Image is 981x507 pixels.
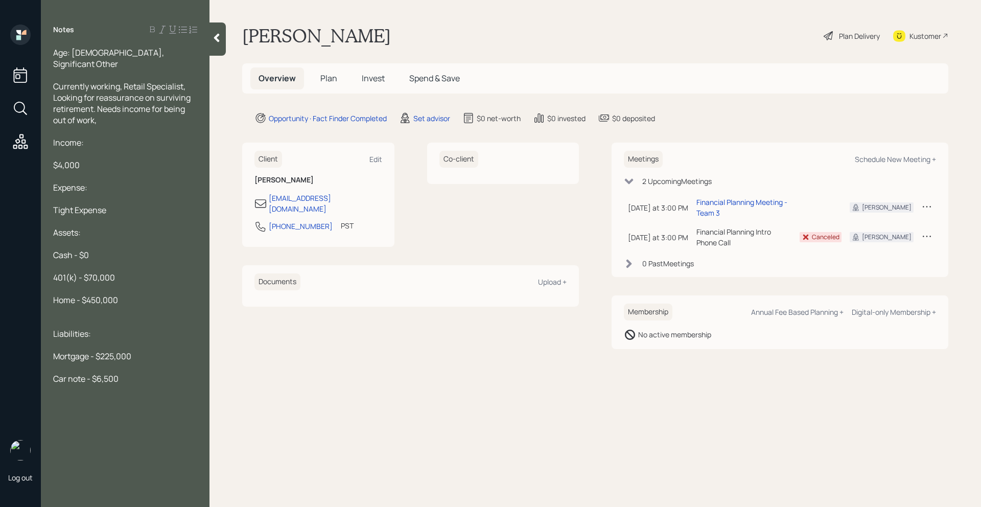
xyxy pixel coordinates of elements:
[269,221,333,232] div: [PHONE_NUMBER]
[341,220,354,231] div: PST
[53,227,81,238] span: Assets:
[53,182,87,193] span: Expense:
[369,154,382,164] div: Edit
[477,113,521,124] div: $0 net-worth
[538,277,567,287] div: Upload +
[10,440,31,460] img: retirable_logo.png
[53,294,118,306] span: Home - $450,000
[53,137,84,148] span: Income:
[628,202,688,213] div: [DATE] at 3:00 PM
[839,31,880,41] div: Plan Delivery
[269,193,382,214] div: [EMAIL_ADDRESS][DOMAIN_NAME]
[53,351,131,362] span: Mortgage - $225,000
[269,113,387,124] div: Opportunity · Fact Finder Completed
[242,25,391,47] h1: [PERSON_NAME]
[254,273,300,290] h6: Documents
[259,73,296,84] span: Overview
[254,151,282,168] h6: Client
[547,113,586,124] div: $0 invested
[362,73,385,84] span: Invest
[53,373,119,384] span: Car note - $6,500
[254,176,382,185] h6: [PERSON_NAME]
[409,73,460,84] span: Spend & Save
[909,31,941,41] div: Kustomer
[638,329,711,340] div: No active membership
[751,307,844,317] div: Annual Fee Based Planning +
[320,73,337,84] span: Plan
[862,233,912,242] div: [PERSON_NAME]
[628,232,688,243] div: [DATE] at 3:00 PM
[642,258,694,269] div: 0 Past Meeting s
[612,113,655,124] div: $0 deposited
[53,25,74,35] label: Notes
[624,304,672,320] h6: Membership
[53,47,166,70] span: Age: [DEMOGRAPHIC_DATA], Significant Other
[642,176,712,187] div: 2 Upcoming Meeting s
[413,113,450,124] div: Set advisor
[53,272,115,283] span: 401(k) - $70,000
[855,154,936,164] div: Schedule New Meeting +
[53,159,80,171] span: $4,000
[624,151,663,168] h6: Meetings
[53,249,89,261] span: Cash - $0
[8,473,33,482] div: Log out
[439,151,478,168] h6: Co-client
[812,233,839,242] div: Canceled
[696,226,791,248] div: Financial Planning Intro Phone Call
[53,204,106,216] span: Tight Expense
[852,307,936,317] div: Digital-only Membership +
[696,197,791,218] div: Financial Planning Meeting - Team 3
[53,81,192,126] span: Currently working, Retail Specialist, Looking for reassurance on surviving retirement. Needs inco...
[862,203,912,212] div: [PERSON_NAME]
[53,328,91,339] span: Liabilities:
